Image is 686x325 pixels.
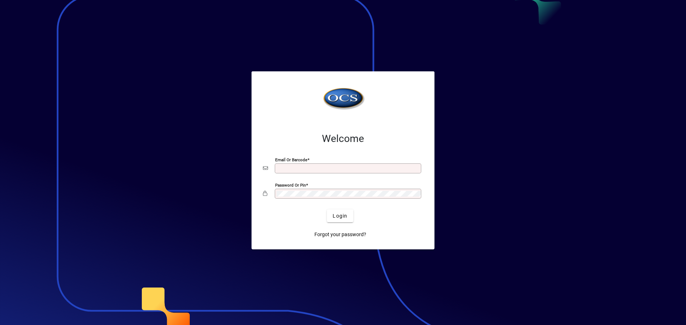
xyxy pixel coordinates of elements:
button: Login [327,209,353,222]
span: Forgot your password? [314,231,366,238]
a: Forgot your password? [312,228,369,241]
span: Login [333,212,347,220]
mat-label: Email or Barcode [275,157,307,162]
mat-label: Password or Pin [275,183,306,188]
h2: Welcome [263,133,423,145]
